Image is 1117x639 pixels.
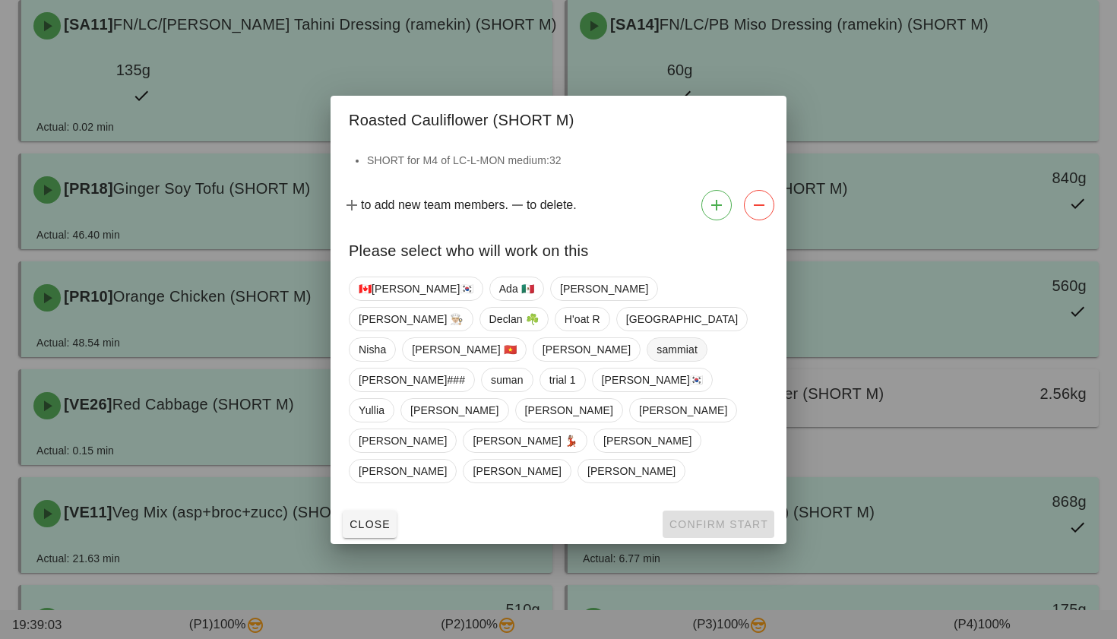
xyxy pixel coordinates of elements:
span: [PERSON_NAME] [525,399,613,422]
span: [PERSON_NAME] 💃🏽 [473,429,577,452]
span: sammiat [657,338,698,361]
span: [PERSON_NAME] [473,460,561,482]
div: Roasted Cauliflower (SHORT M) [331,96,786,140]
span: Yullia [359,399,384,422]
span: 🇨🇦[PERSON_NAME]🇰🇷 [359,277,473,300]
button: Close [343,511,397,538]
span: [PERSON_NAME]🇰🇷 [602,369,704,391]
span: [PERSON_NAME] [359,460,447,482]
div: Please select who will work on this [331,226,786,270]
span: Declan ☘️ [489,308,539,331]
span: [PERSON_NAME]### [359,369,465,391]
span: [PERSON_NAME] [639,399,727,422]
span: [PERSON_NAME] [603,429,691,452]
span: [PERSON_NAME] [359,429,447,452]
span: [PERSON_NAME] 🇻🇳 [412,338,517,361]
span: suman [491,369,524,391]
span: Ada 🇲🇽 [499,277,534,300]
span: H'oat R [565,308,600,331]
span: [PERSON_NAME] [560,277,648,300]
span: [PERSON_NAME] 👨🏼‍🍳 [359,308,464,331]
span: Nisha [359,338,386,361]
div: to add new team members. to delete. [331,184,786,226]
span: [GEOGRAPHIC_DATA] [626,308,738,331]
span: [PERSON_NAME] [587,460,676,482]
span: [PERSON_NAME] [410,399,498,422]
span: Close [349,518,391,530]
span: [PERSON_NAME] [543,338,631,361]
span: trial 1 [549,369,576,391]
li: SHORT for M4 of LC-L-MON medium:32 [367,152,768,169]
